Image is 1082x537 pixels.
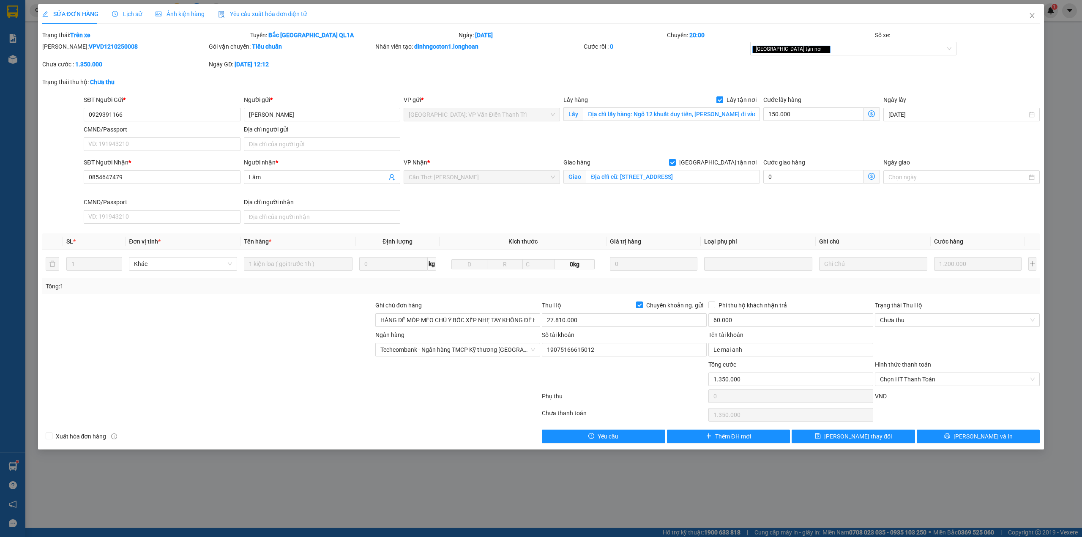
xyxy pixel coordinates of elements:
div: Chưa cước : [42,60,207,69]
div: VP gửi [404,95,560,104]
span: kg [428,257,436,271]
input: 0 [934,257,1022,271]
span: close [1029,12,1036,19]
span: Chuyển khoản ng. gửi [643,301,707,310]
span: Chọn HT Thanh Toán [880,373,1035,386]
label: Cước giao hàng [763,159,805,166]
label: Cước lấy hàng [763,96,801,103]
b: VPVD1210250008 [89,43,138,50]
span: [PERSON_NAME] và In [954,432,1013,441]
label: Hình thức thanh toán [875,361,931,368]
div: Địa chỉ người nhận [244,197,400,207]
button: save[PERSON_NAME] thay đổi [792,430,915,443]
span: picture [156,11,161,17]
input: Tên tài khoản [708,343,873,356]
span: Thêm ĐH mới [715,432,751,441]
b: Chưa thu [90,79,115,85]
span: Ảnh kiện hàng [156,11,205,17]
span: Cần Thơ: Kho Ninh Kiều [409,171,555,184]
input: VD: Bàn, Ghế [244,257,352,271]
span: Giá trị hàng [610,238,641,245]
span: Lịch sử [112,11,142,17]
input: Địa chỉ của người nhận [244,210,400,224]
label: Số tài khoản [542,332,574,338]
div: [PERSON_NAME]: [42,42,207,51]
div: Nhân viên tạo: [375,42,582,51]
b: Bắc [GEOGRAPHIC_DATA] QL1A [268,32,354,38]
div: CMND/Passport [84,125,240,134]
input: Giao tận nơi [586,170,760,184]
span: Chưa thu [880,314,1035,326]
input: Ngày giao [888,173,1027,182]
span: Tổng cước [708,361,736,368]
button: plus [1028,257,1036,271]
th: Ghi chú [816,233,931,250]
input: Cước giao hàng [763,170,863,184]
input: Địa chỉ của người gửi [244,137,400,151]
div: Trạng thái Thu Hộ [875,301,1040,310]
b: [DATE] [475,32,493,38]
div: SĐT Người Gửi [84,95,240,104]
span: VND [875,393,887,400]
input: C [522,259,555,269]
span: Phí thu hộ khách nhận trả [715,301,790,310]
span: save [815,433,821,440]
span: printer [944,433,950,440]
div: Địa chỉ người gửi [244,125,400,134]
div: Người nhận [244,158,400,167]
span: Yêu cầu [598,432,618,441]
div: Trạng thái: [41,30,250,40]
label: Ngân hàng [375,332,404,338]
input: D [451,259,487,269]
span: Techcombank - Ngân hàng TMCP Kỹ thương Việt Nam [380,343,535,356]
span: Lấy tận nơi [723,95,760,104]
span: exclamation-circle [588,433,594,440]
input: Số tài khoản [542,343,707,356]
label: Tên tài khoản [708,332,743,338]
span: Tên hàng [244,238,271,245]
span: Yêu cầu xuất hóa đơn điện tử [218,11,307,17]
span: Lấy [563,107,583,121]
span: Khác [134,258,232,270]
img: icon [218,11,225,18]
button: Close [1020,4,1044,28]
input: Cước lấy hàng [763,107,863,121]
span: Xuất hóa đơn hàng [52,432,110,441]
label: Ngày lấy [883,96,906,103]
span: VP Nhận [404,159,427,166]
div: Tuyến: [249,30,458,40]
label: Ghi chú đơn hàng [375,302,422,309]
div: Ngày GD: [209,60,374,69]
div: Ngày: [458,30,666,40]
b: 1.350.000 [75,61,102,68]
input: Ngày lấy [888,110,1027,119]
span: Giao hàng [563,159,590,166]
b: 20:00 [689,32,705,38]
div: Gói vận chuyển: [209,42,374,51]
input: Ghi Chú [819,257,927,271]
span: Định lượng [383,238,413,245]
div: Phụ thu [541,392,708,406]
span: edit [42,11,48,17]
span: clock-circle [112,11,118,17]
span: Giao [563,170,586,184]
span: dollar-circle [868,110,875,117]
th: Loại phụ phí [701,233,816,250]
span: [PERSON_NAME] thay đổi [824,432,892,441]
b: Tiêu chuẩn [252,43,282,50]
span: user-add [388,174,395,181]
span: 0kg [555,259,595,269]
span: Lấy hàng [563,96,588,103]
span: Hà Nội: VP Văn Điển Thanh Trì [409,108,555,121]
b: Trên xe [70,32,90,38]
button: exclamation-circleYêu cầu [542,430,665,443]
span: Đơn vị tính [129,238,161,245]
div: Chưa thanh toán [541,408,708,423]
span: [GEOGRAPHIC_DATA] tận nơi [676,158,760,167]
span: SỬA ĐƠN HÀNG [42,11,98,17]
input: R [487,259,523,269]
button: plusThêm ĐH mới [667,430,790,443]
span: plus [706,433,712,440]
span: [GEOGRAPHIC_DATA] tận nơi [752,46,831,53]
div: CMND/Passport [84,197,240,207]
